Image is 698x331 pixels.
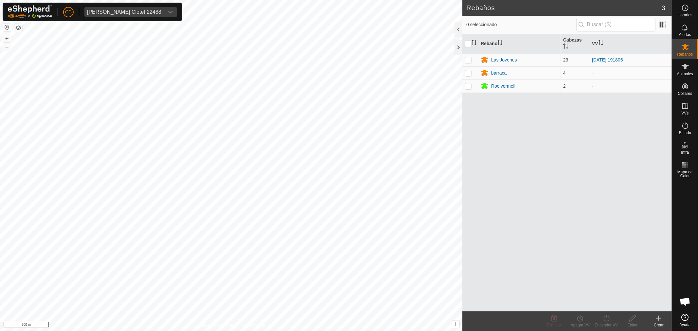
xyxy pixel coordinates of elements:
[678,13,692,17] span: Horarios
[672,311,698,329] a: Ayuda
[619,322,646,328] div: Editar
[547,323,561,327] span: Eliminar
[675,292,695,311] div: Chat abierto
[491,70,507,77] div: barraca
[589,66,672,79] td: -
[681,150,689,154] span: Infra
[491,83,515,90] div: Roc vermell
[8,5,52,19] img: Logo Gallagher
[497,41,503,46] p-sorticon: Activar para ordenar
[677,52,693,56] span: Rebaños
[452,321,459,328] button: i
[589,34,672,54] th: VV
[243,322,265,328] a: Contáctenos
[472,41,477,46] p-sorticon: Activar para ordenar
[563,83,566,89] span: 2
[681,111,689,115] span: VVs
[3,24,11,31] button: Restablecer Mapa
[563,57,568,62] span: 23
[84,7,164,17] span: Pedro Orrions Clotet 22488
[646,322,672,328] div: Crear
[592,57,623,62] a: [DATE] 191805
[563,70,566,76] span: 4
[65,9,72,15] span: CC
[87,9,161,15] div: [PERSON_NAME] Clotet 22488
[677,72,693,76] span: Animales
[164,7,177,17] div: dropdown trigger
[563,44,568,50] p-sorticon: Activar para ordenar
[679,131,691,135] span: Estado
[561,34,589,54] th: Cabezas
[674,170,696,178] span: Mapa de Calor
[466,4,662,12] h2: Rebaños
[680,323,691,327] span: Ayuda
[3,34,11,42] button: +
[197,322,235,328] a: Política de Privacidad
[466,21,576,28] span: 0 seleccionado
[478,34,561,54] th: Rebaño
[678,92,692,96] span: Collares
[593,322,619,328] div: Encender VV
[3,43,11,51] button: –
[679,33,691,37] span: Alertas
[576,18,655,31] input: Buscar (S)
[14,24,22,32] button: Capas del Mapa
[589,79,672,93] td: -
[662,3,665,13] span: 3
[455,322,456,327] span: i
[567,322,593,328] div: Apagar VV
[598,41,603,46] p-sorticon: Activar para ordenar
[491,57,517,63] div: Las Jovenes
